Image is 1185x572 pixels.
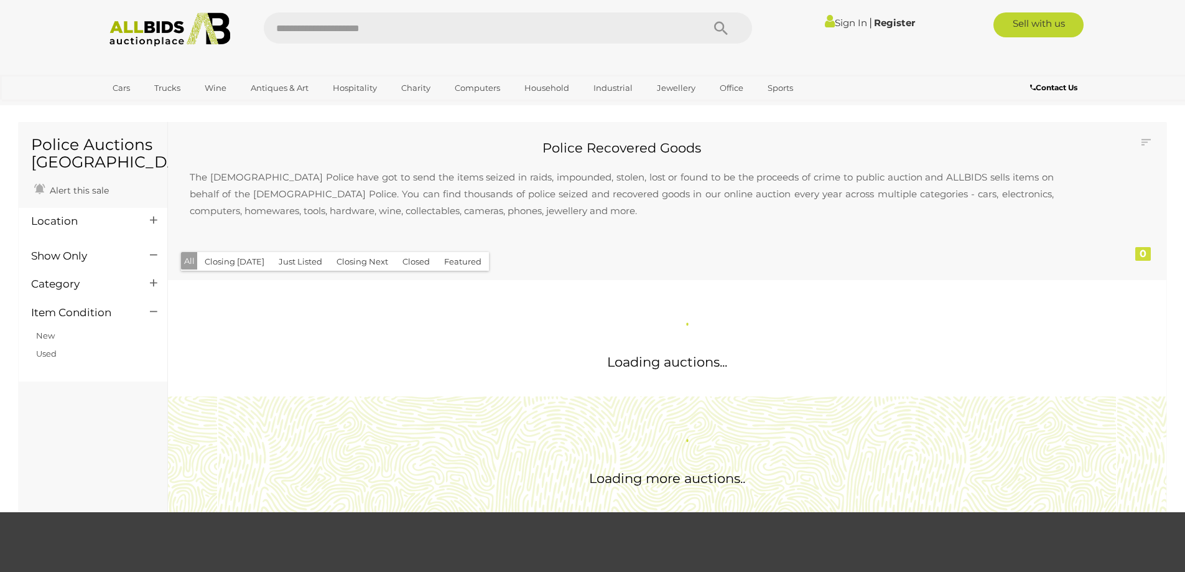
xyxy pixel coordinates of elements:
[395,252,437,271] button: Closed
[105,98,209,119] a: [GEOGRAPHIC_DATA]
[437,252,489,271] button: Featured
[325,78,385,98] a: Hospitality
[31,307,131,319] h4: Item Condition
[197,78,235,98] a: Wine
[447,78,508,98] a: Computers
[177,141,1066,155] h2: Police Recovered Goods
[874,17,915,29] a: Register
[197,252,272,271] button: Closing [DATE]
[31,180,112,199] a: Alert this sale
[105,78,138,98] a: Cars
[607,354,727,370] span: Loading auctions...
[181,252,198,270] button: All
[36,349,57,359] a: Used
[31,136,155,171] h1: Police Auctions [GEOGRAPHIC_DATA]
[993,12,1084,37] a: Sell with us
[36,331,55,340] a: New
[649,78,704,98] a: Jewellery
[869,16,872,29] span: |
[1135,247,1151,261] div: 0
[177,156,1066,232] p: The [DEMOGRAPHIC_DATA] Police have got to send the items seized in raids, impounded, stolen, lost...
[589,471,745,486] span: Loading more auctions..
[516,78,577,98] a: Household
[690,12,752,44] button: Search
[146,78,188,98] a: Trucks
[31,250,131,262] h4: Show Only
[243,78,317,98] a: Antiques & Art
[103,12,238,47] img: Allbids.com.au
[31,215,131,227] h4: Location
[825,17,867,29] a: Sign In
[585,78,641,98] a: Industrial
[329,252,396,271] button: Closing Next
[271,252,330,271] button: Just Listed
[760,78,801,98] a: Sports
[47,185,109,196] span: Alert this sale
[1030,81,1080,95] a: Contact Us
[393,78,439,98] a: Charity
[31,278,131,290] h4: Category
[1030,83,1077,92] b: Contact Us
[712,78,751,98] a: Office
